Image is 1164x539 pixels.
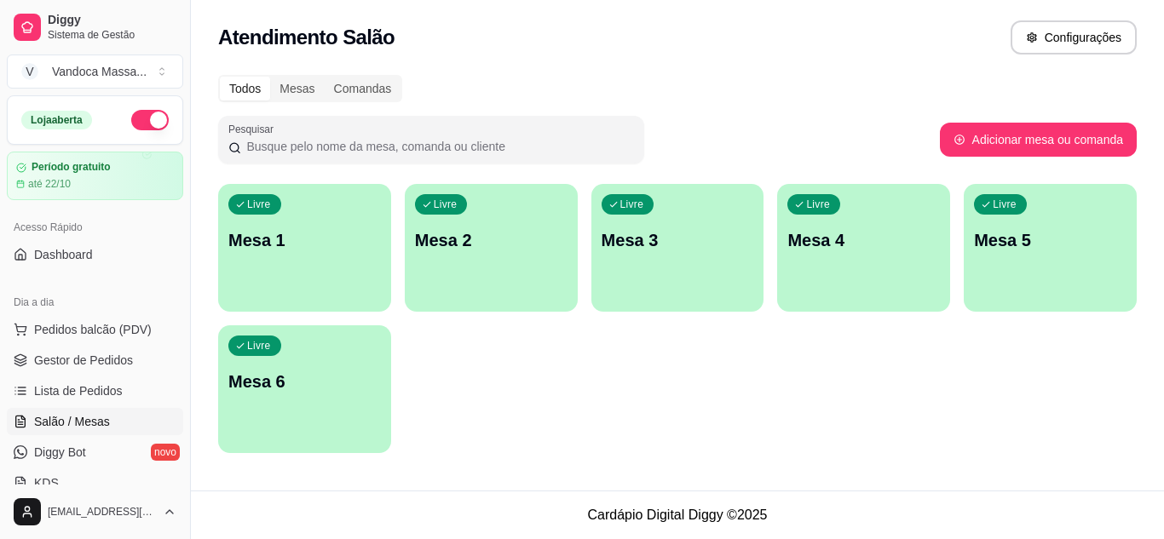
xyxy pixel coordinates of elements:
article: até 22/10 [28,177,71,191]
p: Mesa 5 [974,228,1127,252]
span: Lista de Pedidos [34,382,123,399]
p: Mesa 4 [787,228,940,252]
span: Gestor de Pedidos [34,352,133,369]
p: Livre [806,198,830,211]
span: Sistema de Gestão [48,28,176,42]
article: Período gratuito [32,161,111,174]
p: Livre [247,198,271,211]
span: Salão / Mesas [34,413,110,430]
a: KDS [7,469,183,496]
button: Pedidos balcão (PDV) [7,316,183,343]
button: Alterar Status [131,110,169,130]
label: Pesquisar [228,122,279,136]
button: LivreMesa 4 [777,184,950,312]
a: Lista de Pedidos [7,377,183,404]
button: Select a team [7,54,183,89]
span: Diggy [48,13,176,28]
a: Período gratuitoaté 22/10 [7,152,183,200]
p: Livre [434,198,458,211]
div: Acesso Rápido [7,214,183,241]
a: DiggySistema de Gestão [7,7,183,48]
p: Mesa 1 [228,228,381,252]
span: V [21,63,38,80]
button: LivreMesa 6 [218,325,391,453]
span: KDS [34,474,59,491]
span: Diggy Bot [34,444,86,461]
p: Mesa 2 [415,228,568,252]
div: Dia a dia [7,289,183,316]
span: Dashboard [34,246,93,263]
footer: Cardápio Digital Diggy © 2025 [191,490,1164,539]
span: Pedidos balcão (PDV) [34,321,152,338]
button: LivreMesa 3 [591,184,764,312]
p: Livre [993,198,1017,211]
button: Adicionar mesa ou comanda [940,123,1137,157]
a: Diggy Botnovo [7,439,183,466]
h2: Atendimento Salão [218,24,395,51]
span: [EMAIL_ADDRESS][DOMAIN_NAME] [48,505,156,519]
button: LivreMesa 2 [405,184,578,312]
p: Livre [620,198,644,211]
a: Gestor de Pedidos [7,347,183,374]
div: Comandas [325,77,401,100]
button: Configurações [1011,20,1137,54]
div: Vandoca Massa ... [52,63,147,80]
p: Livre [247,339,271,353]
button: LivreMesa 1 [218,184,391,312]
div: Todos [220,77,270,100]
a: Salão / Mesas [7,408,183,435]
a: Dashboard [7,241,183,268]
div: Loja aberta [21,111,92,129]
button: [EMAIL_ADDRESS][DOMAIN_NAME] [7,491,183,532]
p: Mesa 3 [602,228,754,252]
input: Pesquisar [241,138,634,155]
p: Mesa 6 [228,370,381,393]
div: Mesas [270,77,324,100]
button: LivreMesa 5 [964,184,1137,312]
